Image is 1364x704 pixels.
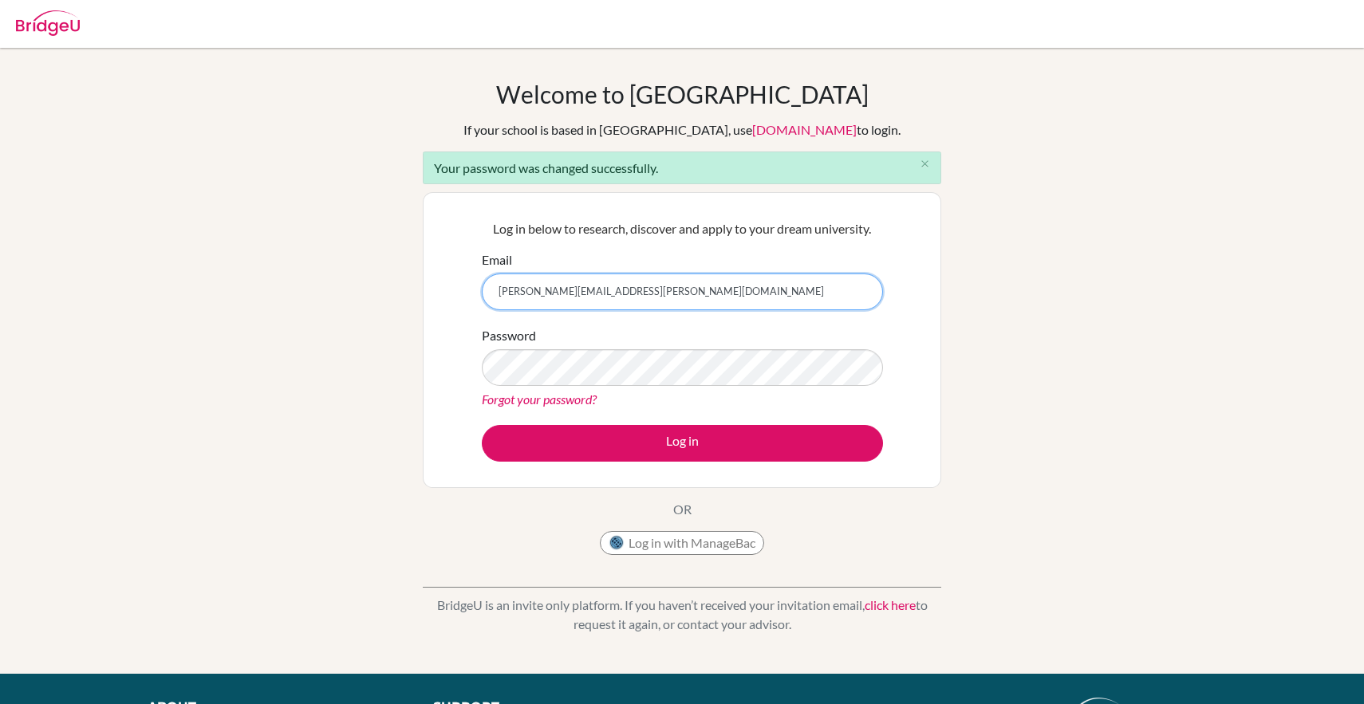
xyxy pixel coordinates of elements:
h1: Welcome to [GEOGRAPHIC_DATA] [496,80,869,108]
button: Log in [482,425,883,462]
button: Close [909,152,940,176]
img: Bridge-U [16,10,80,36]
p: OR [673,500,692,519]
a: [DOMAIN_NAME] [752,122,857,137]
div: Your password was changed successfully. [423,151,941,184]
p: Log in below to research, discover and apply to your dream university. [482,219,883,238]
label: Password [482,326,536,345]
label: Email [482,250,512,269]
div: If your school is based in [GEOGRAPHIC_DATA], use to login. [463,120,901,140]
button: Log in with ManageBac [600,531,764,555]
p: BridgeU is an invite only platform. If you haven’t received your invitation email, to request it ... [423,596,941,634]
a: click here [865,597,916,612]
i: close [919,158,931,170]
a: Forgot your password? [482,391,597,407]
